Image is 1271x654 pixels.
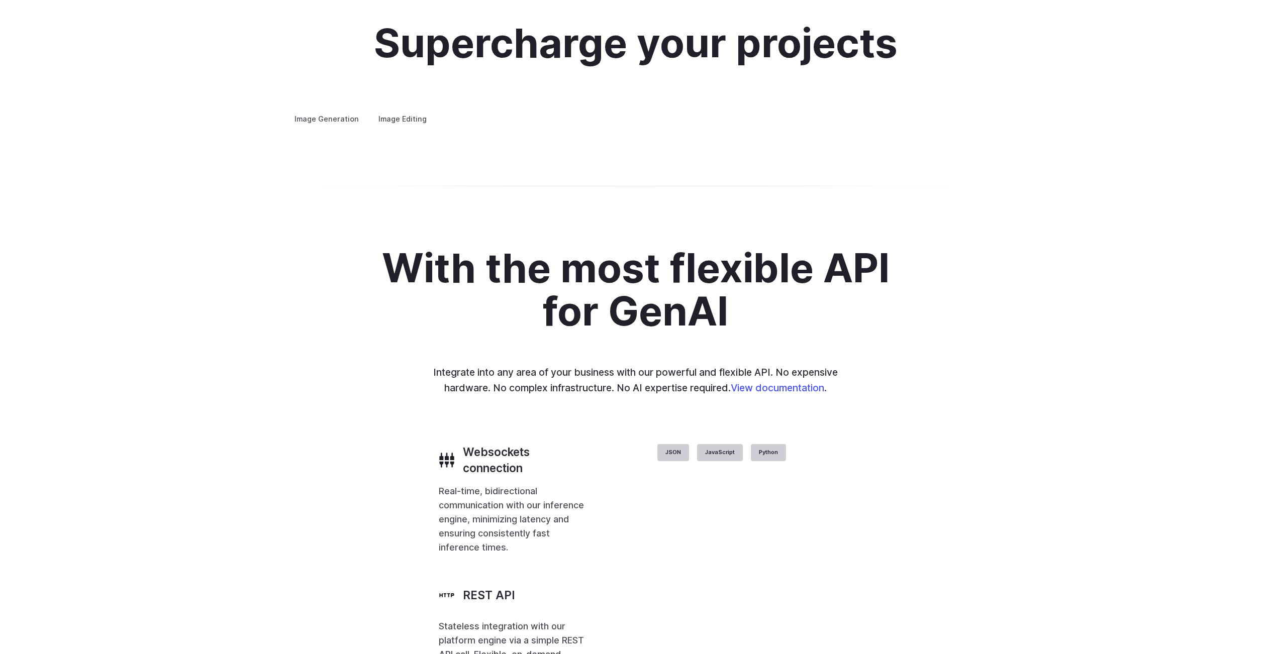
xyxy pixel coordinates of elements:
[427,365,845,395] p: Integrate into any area of your business with our powerful and flexible API. No expensive hardwar...
[439,484,586,555] p: Real-time, bidirectional communication with our inference engine, minimizing latency and ensuring...
[370,110,435,128] label: Image Editing
[697,444,743,461] label: JavaScript
[463,444,586,476] h3: Websockets connection
[463,587,515,603] h3: REST API
[731,382,824,394] a: View documentation
[374,21,898,64] h2: Supercharge your projects
[356,246,916,333] h2: With the most flexible API for GenAI
[751,444,786,461] label: Python
[286,110,367,128] label: Image Generation
[657,444,689,461] label: JSON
